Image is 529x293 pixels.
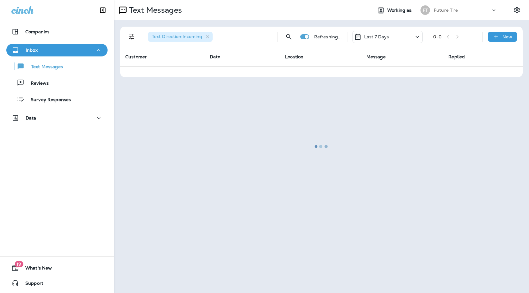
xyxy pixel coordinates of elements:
button: Data [6,112,108,124]
button: Reviews [6,76,108,89]
button: Collapse Sidebar [94,4,112,16]
p: Reviews [24,81,49,87]
p: Inbox [26,48,38,53]
button: Inbox [6,44,108,56]
button: Companies [6,25,108,38]
p: Text Messages [25,64,63,70]
p: New [502,34,512,39]
span: What's New [19,265,52,273]
p: Companies [25,29,49,34]
button: Text Messages [6,60,108,73]
p: Data [26,115,36,120]
button: 19What's New [6,262,108,274]
button: Survey Responses [6,93,108,106]
span: Support [19,281,43,288]
span: 19 [15,261,23,267]
p: Survey Responses [24,97,71,103]
button: Support [6,277,108,290]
